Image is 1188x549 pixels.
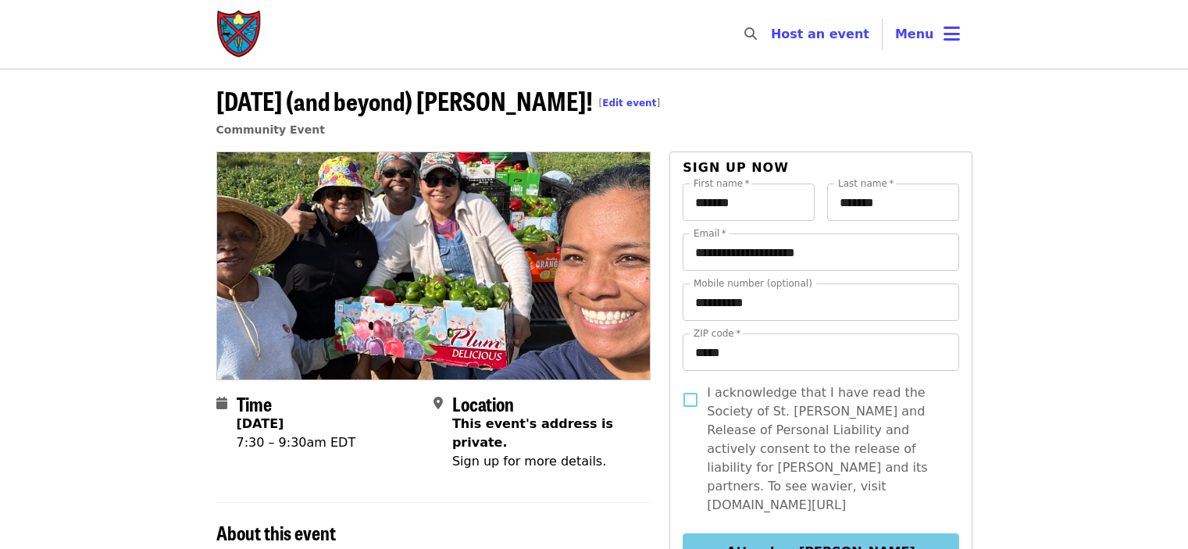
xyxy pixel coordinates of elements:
span: [DATE] (and beyond) [PERSON_NAME]! [216,82,661,119]
input: First name [683,184,815,221]
strong: [DATE] [237,416,284,431]
label: Email [694,229,726,238]
i: bars icon [944,23,960,45]
div: 7:30 – 9:30am EDT [237,433,356,452]
label: ZIP code [694,329,740,338]
span: About this event [216,519,336,546]
a: Host an event [771,27,869,41]
button: Toggle account menu [883,16,972,53]
span: Menu [895,27,934,41]
span: Time [237,390,272,417]
span: Sign up for more details. [452,454,606,469]
a: Community Event [216,123,325,136]
span: Location [452,390,514,417]
input: Mobile number (optional) [683,283,958,321]
img: Society of St. Andrew - Home [216,9,263,59]
i: map-marker-alt icon [433,396,443,411]
span: This event's address is private. [452,416,613,450]
span: [ ] [599,98,661,109]
input: Last name [827,184,959,221]
input: Search [766,16,779,53]
label: Mobile number (optional) [694,279,812,288]
input: ZIP code [683,333,958,371]
input: Email [683,234,958,271]
i: calendar icon [216,396,227,411]
span: Sign up now [683,160,789,175]
span: I acknowledge that I have read the Society of St. [PERSON_NAME] and Release of Personal Liability... [707,383,946,515]
img: Labor Day (and beyond) Peppers! organized by Society of St. Andrew [217,152,651,379]
label: Last name [838,179,894,188]
i: search icon [744,27,757,41]
label: First name [694,179,750,188]
a: Edit event [602,98,656,109]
